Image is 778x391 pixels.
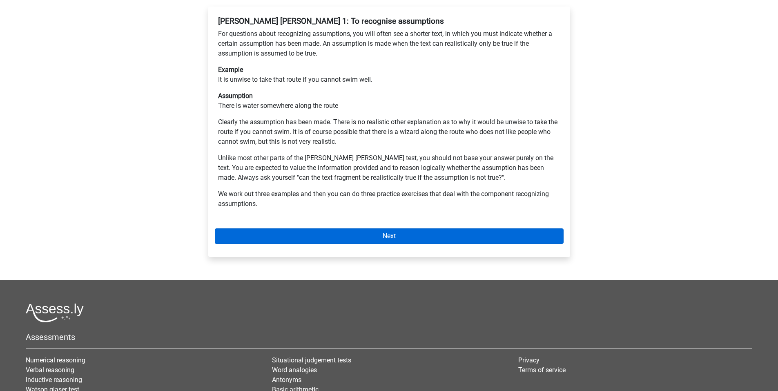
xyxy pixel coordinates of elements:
p: We work out three examples and then you can do three practice exercises that deal with the compon... [218,189,560,209]
img: Assessly logo [26,303,84,322]
a: Privacy [518,356,539,364]
a: Situational judgement tests [272,356,351,364]
h5: Assessments [26,332,752,342]
b: Assumption [218,92,253,100]
b: Example [218,66,243,74]
a: Verbal reasoning [26,366,74,374]
p: Unlike most other parts of the [PERSON_NAME] [PERSON_NAME] test, you should not base your answer ... [218,153,560,183]
p: It is unwise to take that route if you cannot swim well. [218,65,560,85]
a: Next [215,228,564,244]
a: Inductive reasoning [26,376,82,384]
a: Numerical reasoning [26,356,85,364]
a: Antonyms [272,376,301,384]
a: Word analogies [272,366,317,374]
p: For questions about recognizing assumptions, you will often see a shorter text, in which you must... [218,29,560,58]
p: There is water somewhere along the route [218,91,560,111]
p: Clearly the assumption has been made. There is no realistic other explanation as to why it would ... [218,117,560,147]
b: [PERSON_NAME] [PERSON_NAME] 1: To recognise assumptions [218,16,444,26]
a: Terms of service [518,366,566,374]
